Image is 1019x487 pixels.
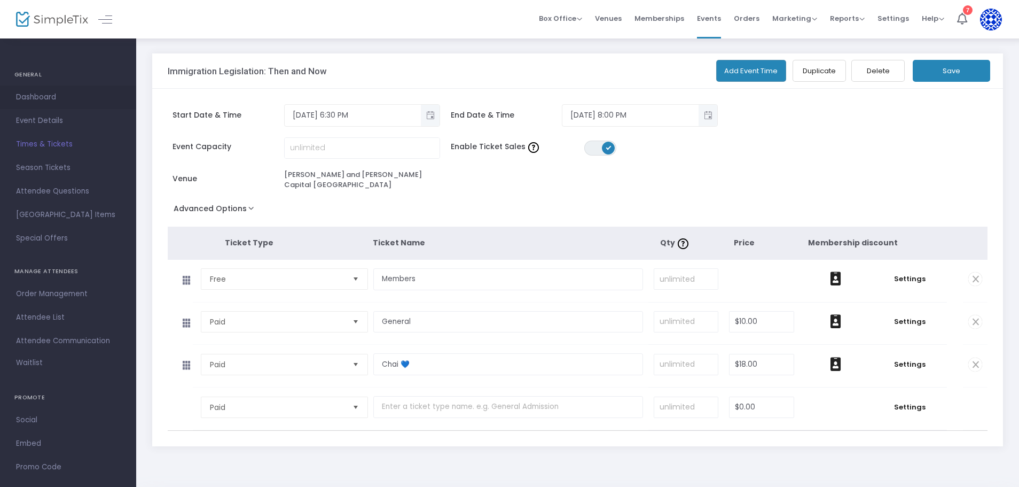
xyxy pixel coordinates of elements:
button: Select [348,312,363,332]
span: Times & Tickets [16,137,120,151]
input: unlimited [285,138,440,158]
button: Select [348,397,363,418]
span: Venue [173,173,284,184]
input: Price [730,354,794,375]
span: Promo Code [16,460,120,474]
input: Select date & time [562,106,699,124]
span: Free [210,274,344,284]
button: Advanced Options [168,201,264,220]
span: Special Offers [16,231,120,245]
img: question-mark [678,238,688,249]
h3: Immigration Legislation: Then and Now [168,66,327,76]
button: Select [348,269,363,289]
span: Attendee Questions [16,184,120,198]
input: unlimited [654,312,718,332]
input: unlimited [654,269,718,289]
span: Paid [210,359,344,370]
span: Waitlist [16,358,43,368]
div: 7 [963,5,973,15]
span: Venues [595,5,622,32]
span: ON [606,145,611,150]
span: Qty [660,237,691,248]
span: Events [697,5,721,32]
input: Select date & time [285,106,421,124]
span: Help [922,13,944,24]
div: [PERSON_NAME] and [PERSON_NAME] Capital [GEOGRAPHIC_DATA] [284,169,440,190]
span: Paid [210,316,344,327]
input: Enter a ticket type name. e.g. General Admission [373,396,642,418]
img: question-mark [528,142,539,153]
input: Enter a ticket type name. e.g. General Admission [373,268,642,290]
input: Enter a ticket type name. e.g. General Admission [373,311,642,333]
span: Membership discount [808,237,898,248]
span: Order Management [16,287,120,301]
span: Settings [877,316,942,327]
span: Paid [210,402,344,413]
h4: PROMOTE [14,387,122,408]
button: Toggle popup [421,105,440,126]
span: Ticket Name [373,237,425,248]
span: End Date & Time [451,110,562,121]
input: Enter a ticket type name. e.g. General Admission [373,353,642,375]
span: Orders [734,5,759,32]
span: Social [16,413,120,427]
span: Settings [877,359,942,370]
button: Select [348,354,363,375]
span: Box Office [539,13,582,24]
span: Event Capacity [173,141,284,152]
span: Price [734,237,755,248]
span: Settings [877,402,942,413]
span: Dashboard [16,90,120,104]
button: Delete [851,60,905,82]
span: Attendee Communication [16,334,120,348]
h4: MANAGE ATTENDEES [14,261,122,282]
span: Start Date & Time [173,110,284,121]
span: Reports [830,13,865,24]
span: Memberships [634,5,684,32]
button: Save [913,60,990,82]
span: Settings [877,274,942,284]
span: Attendee List [16,311,120,324]
span: Marketing [772,13,817,24]
span: Season Tickets [16,161,120,175]
span: Enable Ticket Sales [451,141,584,152]
button: Toggle popup [699,105,717,126]
input: unlimited [654,354,718,375]
button: Duplicate [793,60,846,82]
input: Price [730,397,794,418]
input: Price [730,312,794,332]
span: [GEOGRAPHIC_DATA] Items [16,208,120,222]
span: Ticket Type [225,237,273,248]
span: Embed [16,437,120,451]
span: Event Details [16,114,120,128]
span: Settings [877,5,909,32]
button: Add Event Time [716,60,787,82]
h4: GENERAL [14,64,122,86]
input: unlimited [654,397,718,418]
